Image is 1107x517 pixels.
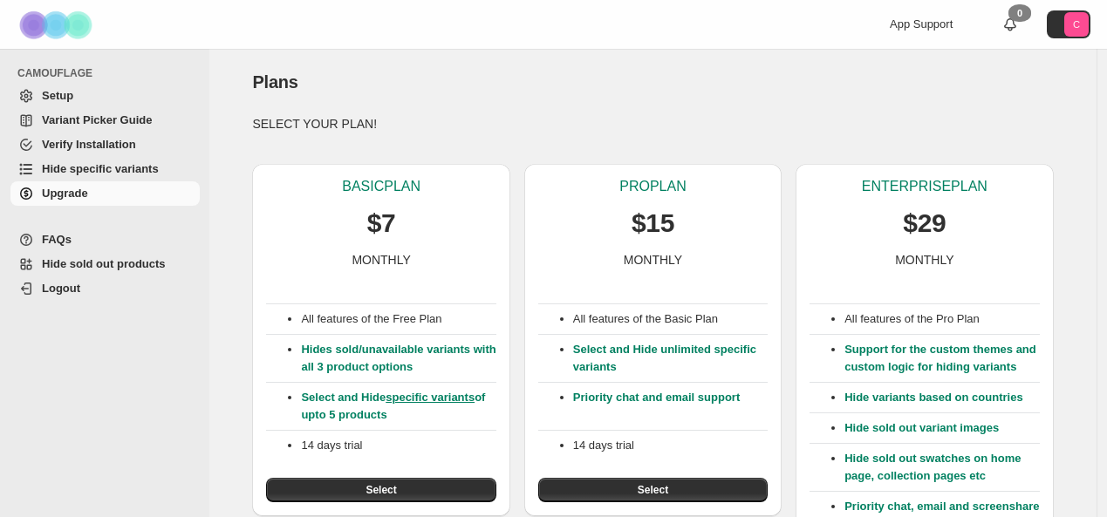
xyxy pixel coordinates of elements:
[1001,16,1019,33] a: 0
[386,391,475,404] a: specific variants
[573,341,768,376] p: Select and Hide unlimited specific variants
[42,187,88,200] span: Upgrade
[1073,19,1080,30] text: C
[844,419,1039,437] p: Hide sold out variant images
[10,228,200,252] a: FAQs
[252,72,297,92] span: Plans
[1064,12,1089,37] span: Avatar with initials C
[862,178,987,195] p: ENTERPRISE PLAN
[17,66,201,80] span: CAMOUFLAGE
[573,437,768,454] p: 14 days trial
[42,138,136,151] span: Verify Installation
[42,257,166,270] span: Hide sold out products
[573,389,768,424] p: Priority chat and email support
[42,233,72,246] span: FAQs
[14,1,101,49] img: Camouflage
[844,310,1039,328] p: All features of the Pro Plan
[10,252,200,276] a: Hide sold out products
[10,276,200,301] a: Logout
[366,483,396,497] span: Select
[301,310,495,328] p: All features of the Free Plan
[252,115,1053,133] p: SELECT YOUR PLAN!
[890,17,953,31] span: App Support
[844,450,1039,485] p: Hide sold out swatches on home page, collection pages etc
[1008,4,1031,22] div: 0
[538,478,768,502] button: Select
[10,84,200,108] a: Setup
[10,181,200,206] a: Upgrade
[895,251,953,269] p: MONTHLY
[301,341,495,376] p: Hides sold/unavailable variants with all 3 product options
[266,478,495,502] button: Select
[42,162,159,175] span: Hide specific variants
[42,89,73,102] span: Setup
[573,310,768,328] p: All features of the Basic Plan
[638,483,668,497] span: Select
[624,251,682,269] p: MONTHLY
[42,113,152,126] span: Variant Picker Guide
[352,251,410,269] p: MONTHLY
[10,108,200,133] a: Variant Picker Guide
[301,437,495,454] p: 14 days trial
[10,157,200,181] a: Hide specific variants
[342,178,420,195] p: BASIC PLAN
[1047,10,1090,38] button: Avatar with initials C
[301,389,495,424] p: Select and Hide of upto 5 products
[10,133,200,157] a: Verify Installation
[844,389,1039,406] p: Hide variants based on countries
[903,206,946,241] p: $29
[619,178,686,195] p: PRO PLAN
[42,282,80,295] span: Logout
[844,341,1039,376] p: Support for the custom themes and custom logic for hiding variants
[632,206,674,241] p: $15
[367,206,396,241] p: $7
